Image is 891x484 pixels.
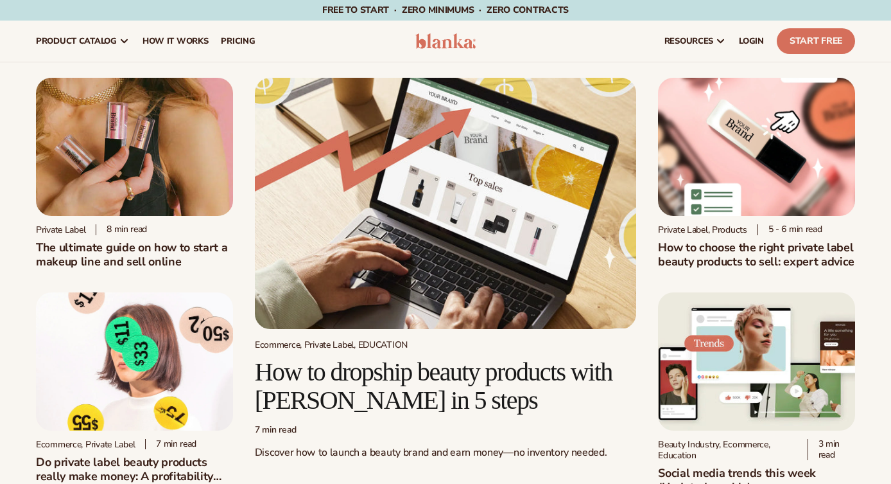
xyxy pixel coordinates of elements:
[143,36,209,46] span: How It Works
[658,78,855,216] img: Private Label Beauty Products Click
[96,224,147,235] div: 8 min read
[255,446,636,460] p: Discover how to launch a beauty brand and earn money—no inventory needed.
[658,78,855,269] a: Private Label Beauty Products Click Private Label, Products 5 - 6 min readHow to choose the right...
[255,339,636,350] div: Ecommerce, Private Label, EDUCATION
[808,439,855,461] div: 3 min read
[777,28,855,54] a: Start Free
[664,36,713,46] span: resources
[757,224,822,235] div: 5 - 6 min read
[255,78,636,329] img: Growing money with ecommerce
[36,78,233,216] img: Person holding branded make up with a solid pink background
[36,439,135,450] div: Ecommerce, Private Label
[732,21,770,62] a: LOGIN
[36,292,233,431] img: Profitability of private label company
[36,240,233,269] h1: The ultimate guide on how to start a makeup line and sell online
[739,36,764,46] span: LOGIN
[658,240,855,269] h2: How to choose the right private label beauty products to sell: expert advice
[214,21,261,62] a: pricing
[30,21,136,62] a: product catalog
[658,21,732,62] a: resources
[145,439,196,450] div: 7 min read
[221,36,255,46] span: pricing
[658,224,747,235] div: Private Label, Products
[255,425,636,436] div: 7 min read
[36,224,85,235] div: Private label
[136,21,215,62] a: How It Works
[658,439,797,461] div: Beauty Industry, Ecommerce, Education
[36,78,233,269] a: Person holding branded make up with a solid pink background Private label 8 min readThe ultimate ...
[658,292,855,431] img: Social media trends this week (Updated weekly)
[36,36,117,46] span: product catalog
[36,455,233,483] h2: Do private label beauty products really make money: A profitability breakdown
[322,4,569,16] span: Free to start · ZERO minimums · ZERO contracts
[255,358,636,415] h2: How to dropship beauty products with [PERSON_NAME] in 5 steps
[415,33,476,49] img: logo
[255,78,636,469] a: Growing money with ecommerce Ecommerce, Private Label, EDUCATION How to dropship beauty products ...
[36,292,233,483] a: Profitability of private label company Ecommerce, Private Label 7 min readDo private label beauty...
